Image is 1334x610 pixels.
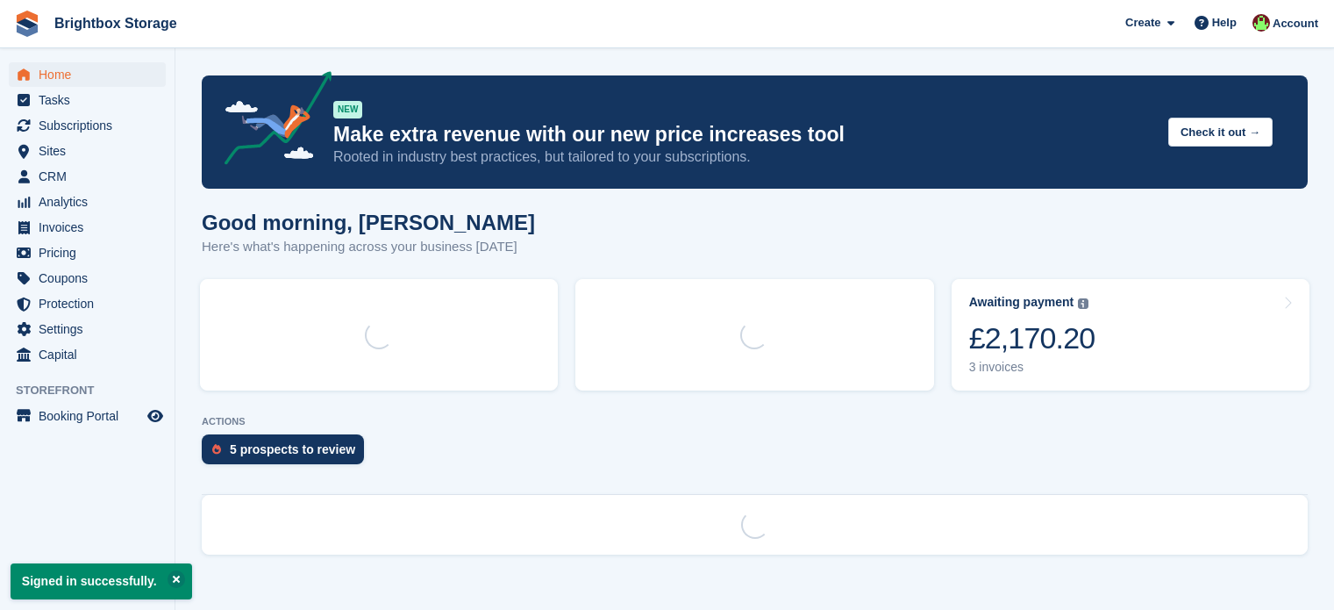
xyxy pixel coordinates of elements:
button: Check it out → [1168,118,1273,147]
h1: Good morning, [PERSON_NAME] [202,211,535,234]
span: Analytics [39,190,144,214]
a: Brightbox Storage [47,9,184,38]
a: menu [9,291,166,316]
p: Here's what's happening across your business [DATE] [202,237,535,257]
span: Invoices [39,215,144,240]
span: Tasks [39,88,144,112]
div: 3 invoices [969,360,1095,375]
a: menu [9,317,166,341]
a: 5 prospects to review [202,434,373,473]
div: NEW [333,101,362,118]
div: 5 prospects to review [230,442,355,456]
span: Capital [39,342,144,367]
span: Subscriptions [39,113,144,138]
a: menu [9,164,166,189]
img: price-adjustments-announcement-icon-8257ccfd72463d97f412b2fc003d46551f7dbcb40ab6d574587a9cd5c0d94... [210,71,332,171]
span: CRM [39,164,144,189]
a: menu [9,88,166,112]
a: menu [9,240,166,265]
span: Storefront [16,382,175,399]
a: menu [9,266,166,291]
span: Booking Portal [39,404,144,428]
a: Awaiting payment £2,170.20 3 invoices [952,279,1309,391]
p: Make extra revenue with our new price increases tool [333,122,1154,147]
a: Preview store [145,405,166,427]
span: Home [39,62,144,87]
span: Account [1273,15,1318,32]
span: Help [1212,14,1237,32]
a: menu [9,62,166,87]
span: Sites [39,139,144,163]
a: menu [9,190,166,214]
img: prospect-51fa495bee0391a8d652442698ab0144808aea92771e9ea1ae160a38d050c398.svg [212,444,221,455]
img: icon-info-grey-7440780725fd019a000dd9b08b2336e03edf1995a4989e88bcd33f0948082b44.svg [1078,298,1088,309]
span: Pricing [39,240,144,265]
span: Protection [39,291,144,316]
a: menu [9,139,166,163]
span: Settings [39,317,144,341]
img: Marlena [1252,14,1270,32]
a: menu [9,404,166,428]
span: Create [1125,14,1160,32]
img: stora-icon-8386f47178a22dfd0bd8f6a31ec36ba5ce8667c1dd55bd0f319d3a0aa187defe.svg [14,11,40,37]
div: £2,170.20 [969,320,1095,356]
a: menu [9,342,166,367]
p: Signed in successfully. [11,563,192,599]
div: Awaiting payment [969,295,1074,310]
span: Coupons [39,266,144,291]
a: menu [9,215,166,240]
a: menu [9,113,166,138]
p: ACTIONS [202,416,1308,427]
p: Rooted in industry best practices, but tailored to your subscriptions. [333,147,1154,167]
